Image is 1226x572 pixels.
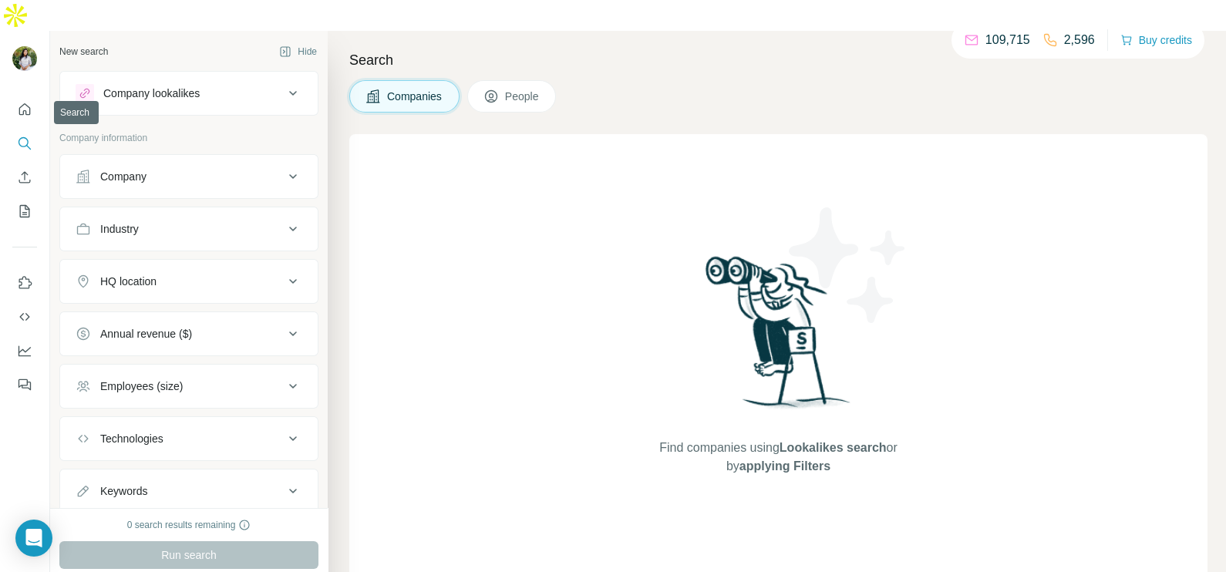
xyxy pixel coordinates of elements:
[985,31,1030,49] p: 109,715
[15,520,52,557] div: Open Intercom Messenger
[60,158,318,195] button: Company
[12,130,37,157] button: Search
[268,40,328,63] button: Hide
[100,221,139,237] div: Industry
[1064,31,1095,49] p: 2,596
[12,96,37,123] button: Quick start
[387,89,443,104] span: Companies
[60,420,318,457] button: Technologies
[60,368,318,405] button: Employees (size)
[349,49,1207,71] h4: Search
[1120,29,1192,51] button: Buy credits
[12,337,37,365] button: Dashboard
[60,473,318,510] button: Keywords
[12,269,37,297] button: Use Surfe on LinkedIn
[59,131,318,145] p: Company information
[103,86,200,101] div: Company lookalikes
[59,45,108,59] div: New search
[100,483,147,499] div: Keywords
[505,89,541,104] span: People
[60,210,318,247] button: Industry
[12,46,37,71] img: Avatar
[60,315,318,352] button: Annual revenue ($)
[60,75,318,112] button: Company lookalikes
[699,252,859,424] img: Surfe Illustration - Woman searching with binoculars
[12,163,37,191] button: Enrich CSV
[12,303,37,331] button: Use Surfe API
[100,379,183,394] div: Employees (size)
[60,263,318,300] button: HQ location
[100,326,192,342] div: Annual revenue ($)
[12,371,37,399] button: Feedback
[655,439,901,476] span: Find companies using or by
[100,274,157,289] div: HQ location
[780,441,887,454] span: Lookalikes search
[12,197,37,225] button: My lists
[779,196,918,335] img: Surfe Illustration - Stars
[100,431,163,446] div: Technologies
[100,169,147,184] div: Company
[739,459,830,473] span: applying Filters
[127,518,251,532] div: 0 search results remaining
